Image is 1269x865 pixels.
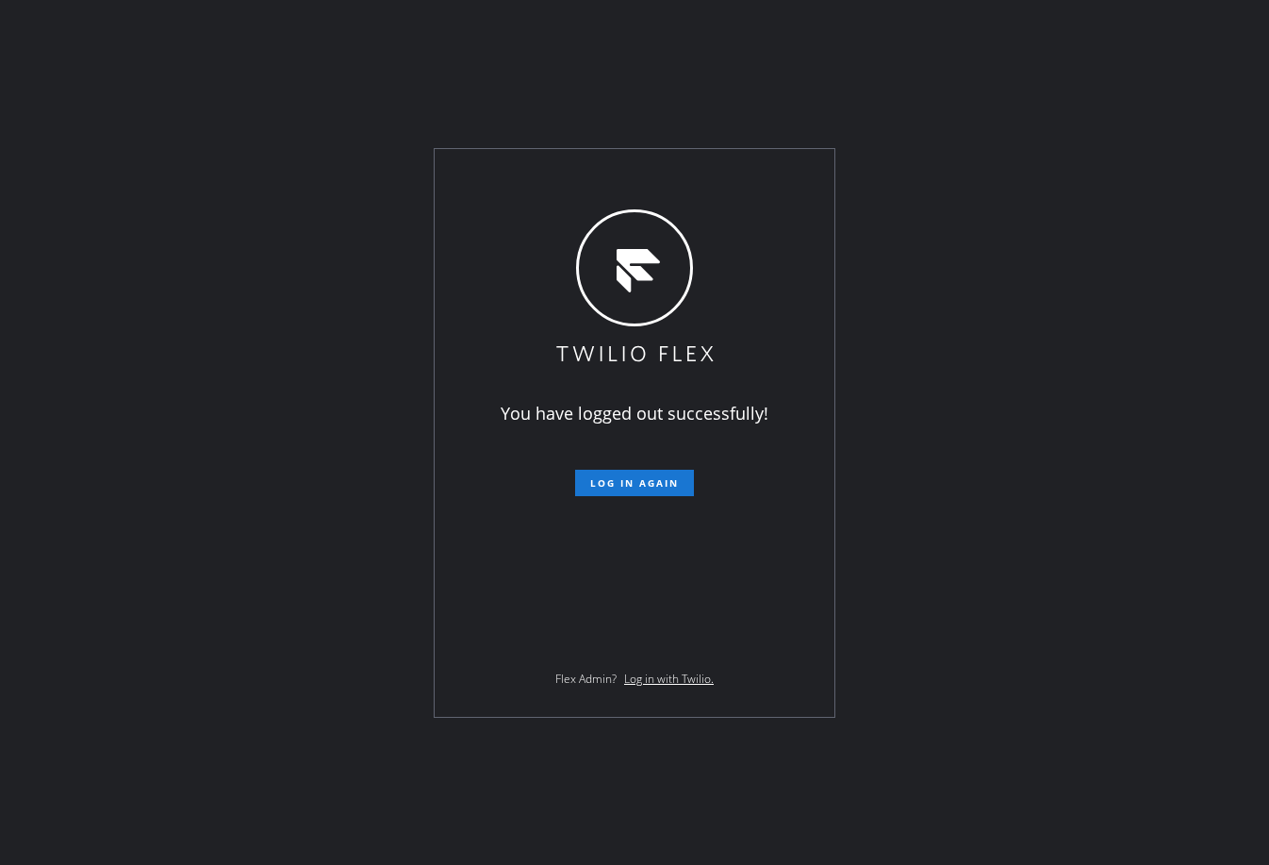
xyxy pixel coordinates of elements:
button: Log in again [575,470,694,496]
span: Flex Admin? [555,671,617,687]
span: Log in again [590,476,679,490]
span: You have logged out successfully! [501,402,768,424]
a: Log in with Twilio. [624,671,714,687]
